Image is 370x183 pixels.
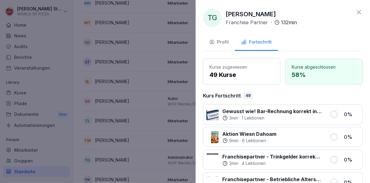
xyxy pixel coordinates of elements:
p: Gewusst wie! Bar-Rechnung korrekt in der Kasse verbuchen. [222,108,322,115]
button: Fortschritt [235,34,278,51]
p: Kurs Fortschritt [203,92,241,99]
div: Fortschritt [241,39,272,46]
div: Profil [209,39,229,46]
div: 49 [244,92,252,99]
p: 4 Lektionen [242,160,266,166]
p: Kurse zugewiesen [209,64,274,70]
button: Profil [203,34,235,51]
p: Franchisepartner - Trinkgelder korrekt verbuchen [222,153,322,160]
p: 58 % [292,70,356,79]
p: Franchisepartner - Betriebliche Altersvorsorge [222,176,322,183]
p: 9 min [229,138,239,144]
p: 1 Lektionen [242,115,264,121]
p: 49 Kurse [209,70,274,79]
p: 6 Lektionen [242,138,266,144]
p: 132 min [281,19,297,26]
p: Aktion Wiesn Dahoam [222,130,276,138]
p: 3 min [229,115,238,121]
div: · [226,19,297,26]
p: 3 min [229,160,238,166]
div: · [222,160,322,166]
div: · [222,115,322,121]
p: 0 % [344,133,359,141]
div: TG [203,9,221,27]
p: 0 % [344,156,359,163]
p: Franchise Partner [226,19,268,26]
p: [PERSON_NAME] [226,10,276,19]
div: · [222,138,276,144]
p: Kurse abgeschlossen [292,64,356,70]
p: 0 % [344,111,359,118]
